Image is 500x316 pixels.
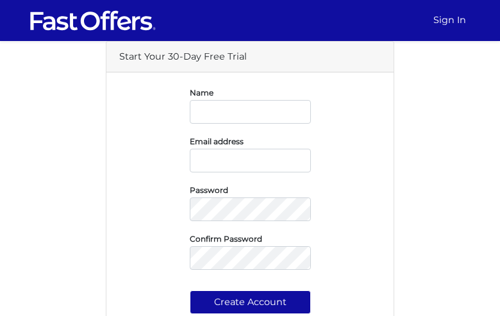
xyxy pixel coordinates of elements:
label: Email address [190,140,244,143]
a: Sign In [428,8,471,33]
label: Password [190,188,228,192]
label: Name [190,91,213,94]
button: Create Account [190,290,311,314]
label: Confirm Password [190,237,262,240]
div: Start Your 30-Day Free Trial [106,42,394,72]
